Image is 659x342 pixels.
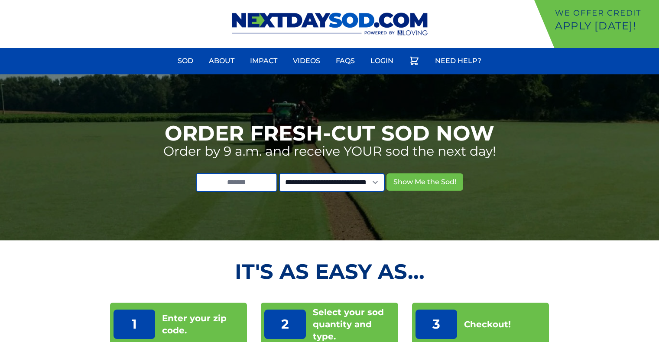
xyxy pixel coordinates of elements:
[204,51,240,71] a: About
[288,51,325,71] a: Videos
[331,51,360,71] a: FAQs
[386,173,463,191] button: Show Me the Sod!
[264,310,306,339] p: 2
[114,310,155,339] p: 1
[365,51,399,71] a: Login
[165,123,494,144] h1: Order Fresh-Cut Sod Now
[162,312,244,336] p: Enter your zip code.
[172,51,198,71] a: Sod
[163,144,496,159] p: Order by 9 a.m. and receive YOUR sod the next day!
[555,7,656,19] p: We offer Credit
[245,51,282,71] a: Impact
[464,318,511,330] p: Checkout!
[555,19,656,33] p: Apply [DATE]!
[416,310,457,339] p: 3
[430,51,487,71] a: Need Help?
[110,261,549,282] h2: It's as Easy As...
